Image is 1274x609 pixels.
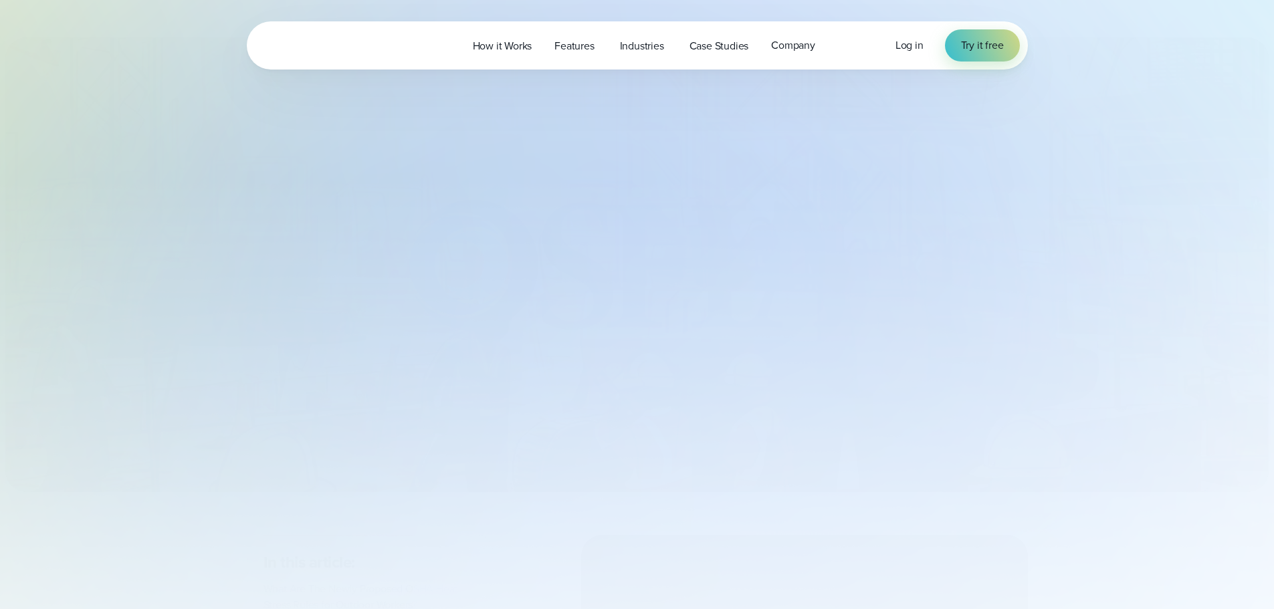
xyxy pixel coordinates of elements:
a: Case Studies [678,32,760,59]
span: Log in [895,37,924,53]
a: How it Works [461,32,544,59]
span: Company [771,37,815,53]
a: Log in [895,37,924,53]
span: Features [554,38,594,54]
span: Try it free [961,37,1004,53]
span: Industries [620,38,664,54]
span: Case Studies [689,38,749,54]
a: Try it free [945,29,1020,62]
span: How it Works [473,38,532,54]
